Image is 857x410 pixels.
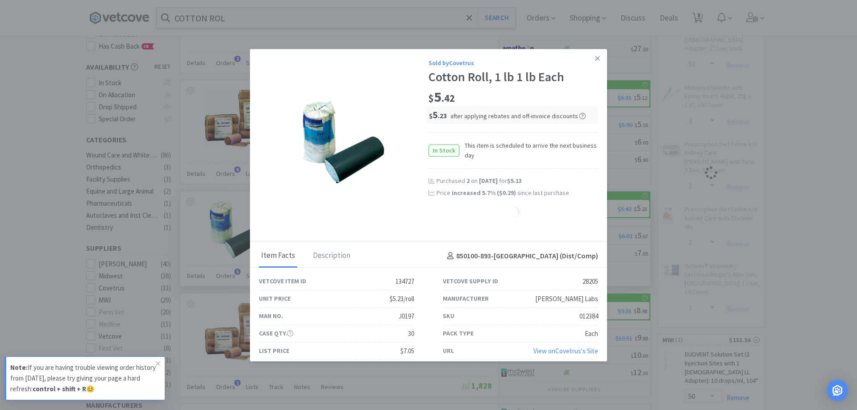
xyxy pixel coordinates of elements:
[428,70,598,85] div: Cotton Roll, 1 lb 1 lb Each
[428,92,434,104] span: $
[429,145,459,156] span: In Stock
[438,112,447,120] span: . 23
[443,294,489,303] div: Manufacturer
[288,100,399,184] img: 0b9f78b8b0a9475e9b7a269e3367bc34_28205.png
[459,141,598,161] span: This item is scheduled to arrive the next business day
[311,245,353,267] div: Description
[259,328,293,338] div: Case Qty.
[437,177,598,186] div: Purchased on for
[443,346,454,356] div: URL
[466,177,470,185] span: 2
[444,250,598,262] h4: 850100-893 - [GEOGRAPHIC_DATA] (Dist/Comp)
[452,189,516,197] span: increased 5.7 % ( )
[443,311,454,321] div: SKU
[428,58,598,68] div: Sold by Covetrus
[450,112,586,120] span: after applying rebates and off-invoice discounts
[533,347,598,355] a: View onCovetrus's Site
[443,328,474,338] div: Pack Type
[259,294,291,303] div: Unit Price
[827,380,848,401] div: Open Intercom Messenger
[10,362,156,394] p: If you are having trouble viewing order history from [DATE], please try giving your page a hard r...
[437,188,598,198] div: Price since last purchase
[443,276,498,286] div: Vetcove Supply ID
[259,346,289,356] div: List Price
[33,385,86,393] strong: control + shift + R
[10,363,28,372] strong: Note:
[399,311,414,322] div: J0197
[259,311,283,321] div: Man No.
[395,276,414,287] div: 134727
[429,112,433,120] span: $
[499,189,514,197] span: $0.29
[428,88,455,106] span: 5
[259,276,306,286] div: Vetcove Item ID
[259,245,297,267] div: Item Facts
[441,92,455,104] span: . 42
[400,346,414,356] div: $7.05
[582,276,598,287] div: 28205
[390,294,414,304] div: $5.23/roll
[585,328,598,339] div: Each
[408,328,414,339] div: 30
[535,294,598,304] div: [PERSON_NAME] Labs
[479,177,498,185] span: [DATE]
[507,177,522,185] span: $5.13
[579,311,598,322] div: 012384
[429,108,447,121] span: 5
